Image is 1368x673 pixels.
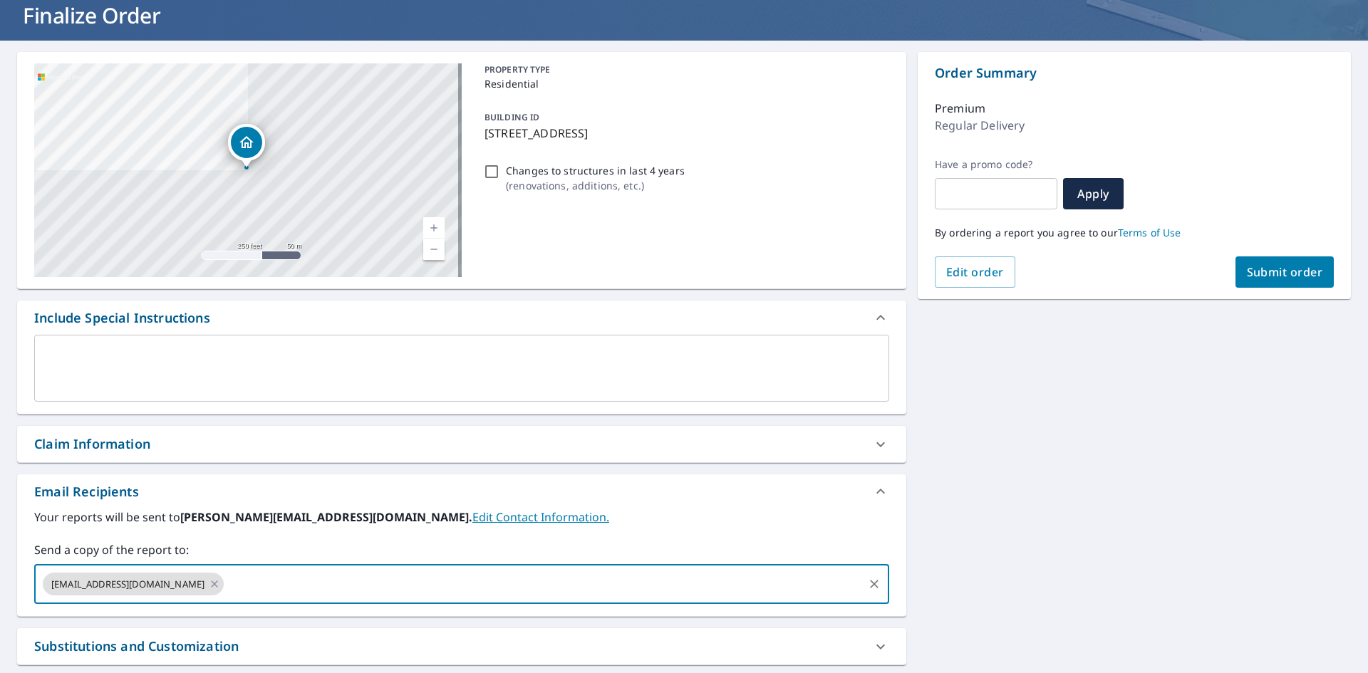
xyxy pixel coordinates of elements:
[34,508,889,526] label: Your reports will be sent to
[1063,178,1124,209] button: Apply
[935,256,1015,288] button: Edit order
[17,474,906,508] div: Email Recipients
[423,217,445,239] a: Current Level 17, Zoom In
[472,509,609,525] a: EditContactInfo
[17,1,1351,30] h1: Finalize Order
[34,308,210,328] div: Include Special Instructions
[34,482,139,501] div: Email Recipients
[484,63,883,76] p: PROPERTY TYPE
[484,76,883,91] p: Residential
[506,178,685,193] p: ( renovations, additions, etc. )
[1247,264,1323,280] span: Submit order
[1074,186,1112,202] span: Apply
[180,509,472,525] b: [PERSON_NAME][EMAIL_ADDRESS][DOMAIN_NAME].
[17,426,906,462] div: Claim Information
[935,63,1334,83] p: Order Summary
[1118,226,1181,239] a: Terms of Use
[34,637,239,656] div: Substitutions and Customization
[228,124,265,168] div: Dropped pin, building 1, Residential property, 2700 7th Ave Greeley, CO 80631
[17,301,906,335] div: Include Special Instructions
[34,541,889,558] label: Send a copy of the report to:
[43,573,224,595] div: [EMAIL_ADDRESS][DOMAIN_NAME]
[946,264,1004,280] span: Edit order
[1235,256,1335,288] button: Submit order
[484,111,539,123] p: BUILDING ID
[17,628,906,664] div: Substitutions and Customization
[34,434,150,454] div: Claim Information
[864,574,884,594] button: Clear
[935,117,1025,134] p: Regular Delivery
[506,163,685,178] p: Changes to structures in last 4 years
[935,158,1057,171] label: Have a promo code?
[935,100,985,117] p: Premium
[935,226,1334,239] p: By ordering a report you agree to our
[423,239,445,260] a: Current Level 17, Zoom Out
[43,578,213,591] span: [EMAIL_ADDRESS][DOMAIN_NAME]
[484,125,883,142] p: [STREET_ADDRESS]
